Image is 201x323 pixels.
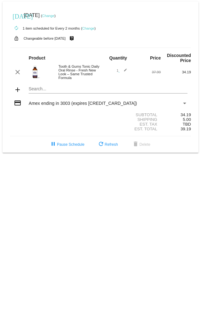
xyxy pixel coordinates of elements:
[150,55,161,60] strong: Price
[68,34,75,42] mat-icon: live_help
[161,112,191,117] div: 34.19
[97,142,118,147] span: Refresh
[41,14,56,18] small: ( )
[183,122,191,127] span: TBD
[92,139,123,150] button: Refresh
[10,26,80,30] small: 1 item scheduled for Every 2 months
[13,25,20,32] mat-icon: autorenew
[49,141,57,148] mat-icon: pause
[100,122,161,127] div: Est. Tax
[181,127,191,131] span: 39.19
[120,68,127,76] mat-icon: edit
[100,112,161,117] div: Subtotal
[167,53,191,63] strong: Discounted Price
[116,69,127,72] span: 1
[82,26,94,30] a: Change
[42,14,54,18] a: Change
[13,12,20,20] mat-icon: [DATE]
[127,139,155,150] button: Delete
[55,65,101,80] div: Tooth & Gums Tonic Daily Oral Rinse - Fresh New Look – Same Trusted Formula
[29,101,187,106] mat-select: Payment Method
[29,65,41,78] img: Single-New-Tonic-Bottle.png
[29,101,137,106] span: Amex ending in 3003 (expires [CREDIT_CARD_DATA])
[131,70,161,74] div: 37.99
[29,87,187,92] input: Search...
[100,127,161,131] div: Est. Total
[132,142,150,147] span: Delete
[49,142,84,147] span: Pause Schedule
[14,86,21,93] mat-icon: add
[100,117,161,122] div: Shipping
[13,34,20,42] mat-icon: lock_open
[161,70,191,74] div: 34.19
[109,55,127,60] strong: Quantity
[44,139,89,150] button: Pause Schedule
[97,141,105,148] mat-icon: refresh
[183,117,191,122] span: 5.00
[29,55,45,60] strong: Product
[14,99,21,107] mat-icon: credit_card
[24,37,66,40] small: Changeable before [DATE]
[81,26,96,30] small: ( )
[14,68,21,76] mat-icon: clear
[132,141,139,148] mat-icon: delete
